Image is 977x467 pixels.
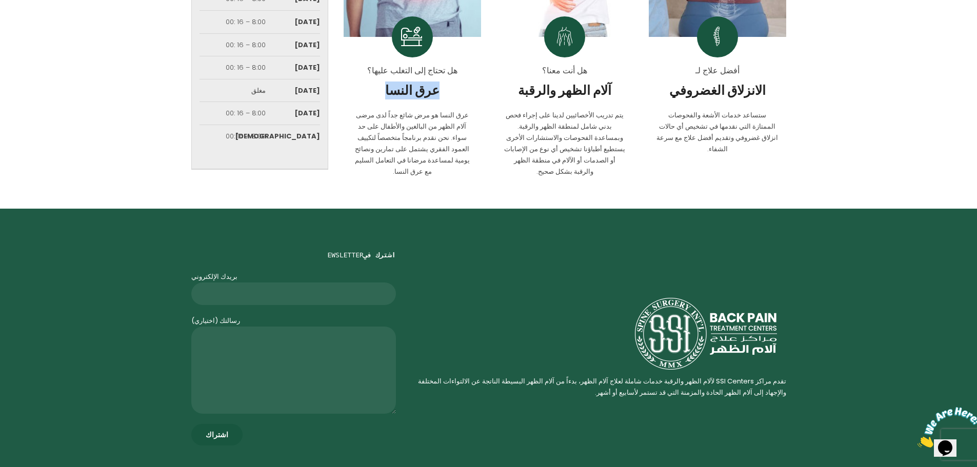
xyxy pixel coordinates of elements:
label: بريدك الإلكتروني [191,272,396,305]
strong: اشترك في [364,251,396,259]
div: [DATE] [266,87,320,95]
pre: EWSLETTER [191,250,396,261]
div: 8:00 – 16 :00 [200,132,266,140]
input: اشتراك [191,424,243,445]
img: ssibackpain-logo [629,297,786,371]
span: آلام الظهر والرقبة [504,84,626,98]
div: [DEMOGRAPHIC_DATA] [266,132,320,140]
p: تقدم مراكز SSI Centers لآلام الظهر والرقبة خدمات شاملة لعلاج آلام الظهر، بدءاً من آلام الظهر البس... [409,376,786,398]
div: مغلق [200,87,266,95]
div: 8:00 – 16 :00 [200,109,266,117]
span: الانزلاق الغضروفي [656,84,779,98]
div: [DATE] [266,64,320,72]
p: عرق النسا هو مرض شائع جداً لدى مرضى آلام الظهر من البالغين والأطفال على حد سواء. نحن نقدم برنامجا... [351,110,473,178]
form: نموذج الاتصال [191,271,396,445]
div: [DATE] [266,41,320,49]
p: يتم تدريب الأخصائيين لدينا على إجراء فحص بدني شامل لمنطقة الظهر والرقبة. وبمساعدة الفحوصات والاست... [504,110,626,178]
div: أفضل علاج لـ [656,65,779,77]
p: ستساعد خدمات الأشعة والفحوصات الممتازة التي نقدمها في تشخيص أي حالات انزلاق غضروفي وتقديم أفضل عل... [656,110,779,155]
div: هل تحتاج إلى التغلب عليها؟ [351,65,473,77]
span: عرق النسا [351,84,473,98]
div: 8:00 – 16 :00 [200,64,266,72]
img: Chat attention grabber [4,4,68,45]
input: بريدك الإلكتروني [191,282,396,305]
iframe: chat widget [913,403,977,452]
div: هل أنت معنا؟ [504,65,626,77]
div: [DATE] [266,18,320,26]
div: 8:00 – 16 :00 [200,18,266,26]
div: [DATE] [266,109,320,117]
div: 8:00 – 16 :00 [200,41,266,49]
textarea: رسالتك (اختياري) [191,327,396,414]
label: رسالتك (اختياري) [191,316,396,414]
